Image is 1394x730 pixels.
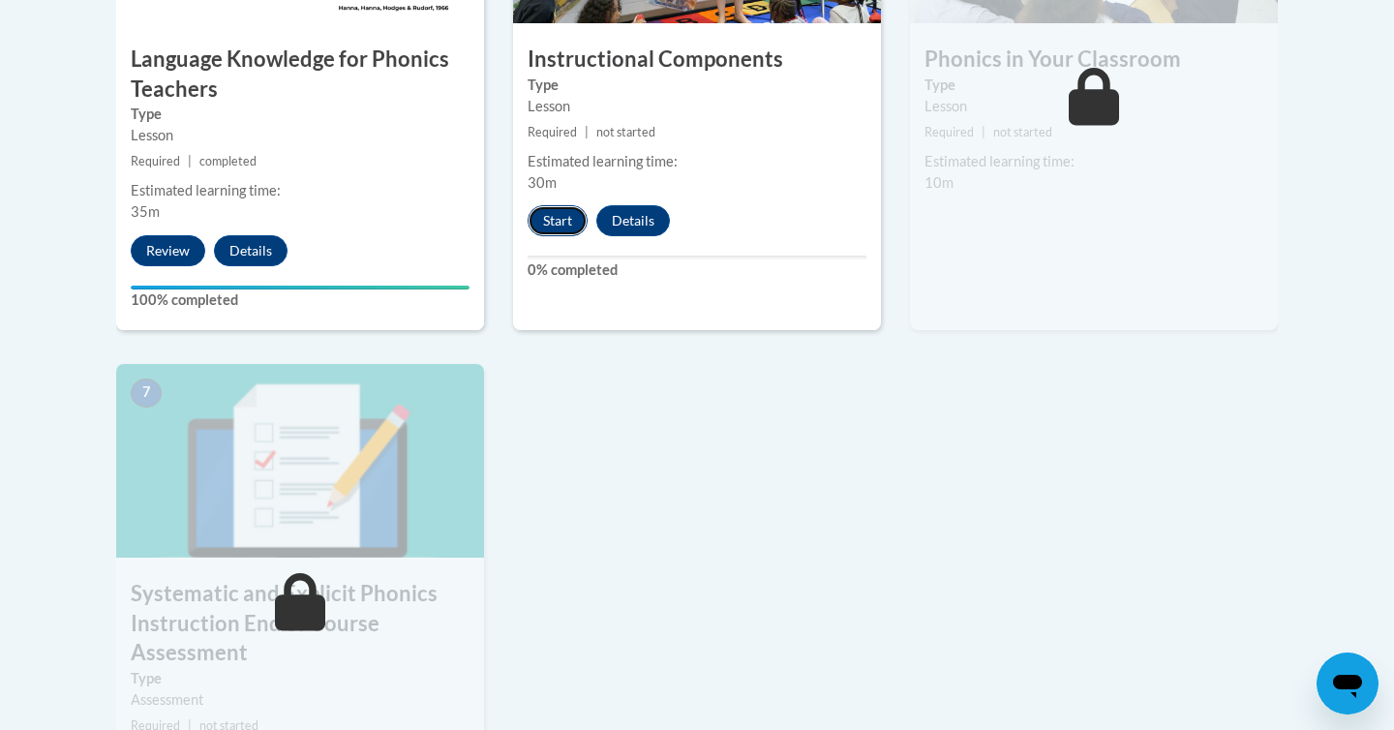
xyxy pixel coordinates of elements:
span: completed [199,154,257,168]
span: not started [596,125,655,139]
span: 7 [131,379,162,408]
span: 35m [131,203,160,220]
div: Estimated learning time: [528,151,866,172]
span: Required [528,125,577,139]
div: Estimated learning time: [924,151,1263,172]
button: Details [214,235,288,266]
div: Your progress [131,286,470,289]
img: Course Image [116,364,484,558]
span: | [188,154,192,168]
label: Type [131,104,470,125]
span: 10m [924,174,954,191]
span: Required [131,154,180,168]
div: Assessment [131,689,470,711]
div: Lesson [131,125,470,146]
label: Type [131,668,470,689]
div: Lesson [528,96,866,117]
h3: Phonics in Your Classroom [910,45,1278,75]
div: Lesson [924,96,1263,117]
span: Required [924,125,974,139]
span: 30m [528,174,557,191]
h3: Systematic and Explicit Phonics Instruction End of Course Assessment [116,579,484,668]
span: | [585,125,589,139]
button: Review [131,235,205,266]
button: Start [528,205,588,236]
span: not started [993,125,1052,139]
div: Estimated learning time: [131,180,470,201]
label: Type [924,75,1263,96]
h3: Language Knowledge for Phonics Teachers [116,45,484,105]
iframe: Button to launch messaging window [1317,653,1379,715]
label: 0% completed [528,259,866,281]
span: | [982,125,985,139]
label: 100% completed [131,289,470,311]
button: Details [596,205,670,236]
label: Type [528,75,866,96]
h3: Instructional Components [513,45,881,75]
